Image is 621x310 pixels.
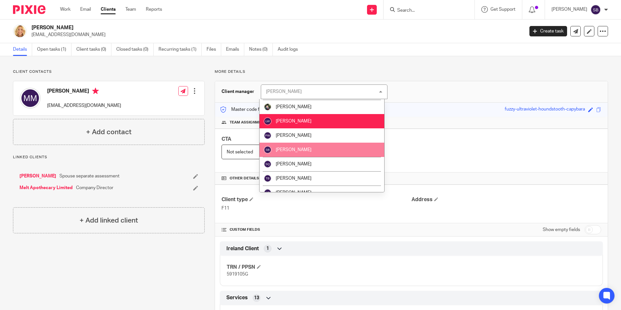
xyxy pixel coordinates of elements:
[32,24,422,31] h2: [PERSON_NAME]
[19,173,56,179] a: [PERSON_NAME]
[505,106,585,113] div: fuzzy-ultraviolet-houndstooth-capybara
[76,185,113,191] span: Company Director
[222,205,411,212] p: F11
[227,150,253,154] span: Not selected
[220,106,332,113] p: Master code for secure communications and files
[59,173,120,179] span: Spouse separate assessment
[397,8,455,14] input: Search
[264,132,272,139] img: svg%3E
[264,160,272,168] img: svg%3E
[19,185,73,191] a: Melt Apothecary Limited
[276,105,311,109] span: [PERSON_NAME]
[13,24,27,38] img: Linkedin%20pic.jpg
[551,6,587,13] p: [PERSON_NAME]
[276,190,311,195] span: [PERSON_NAME]
[412,196,601,203] h4: Address
[20,88,41,109] img: svg%3E
[215,69,608,74] p: More details
[276,148,311,152] span: [PERSON_NAME]
[222,196,411,203] h4: Client type
[227,272,248,277] span: 5919105G
[276,162,311,166] span: [PERSON_NAME]
[529,26,567,36] a: Create task
[222,88,254,95] h3: Client manager
[13,155,205,160] p: Linked clients
[226,43,244,56] a: Emails
[266,89,302,94] div: [PERSON_NAME]
[543,226,580,233] label: Show empty fields
[276,133,311,138] span: [PERSON_NAME]
[230,176,259,181] span: Other details
[47,102,121,109] p: [EMAIL_ADDRESS][DOMAIN_NAME]
[37,43,71,56] a: Open tasks (1)
[13,69,205,74] p: Client contacts
[264,117,272,125] img: svg%3E
[207,43,221,56] a: Files
[32,32,520,38] p: [EMAIL_ADDRESS][DOMAIN_NAME]
[86,127,132,137] h4: + Add contact
[254,295,259,301] span: 13
[490,7,515,12] span: Get Support
[264,189,272,197] img: svg%3E
[230,120,268,125] span: Team assignments
[13,5,45,14] img: Pixie
[125,6,136,13] a: Team
[80,6,91,13] a: Email
[249,43,273,56] a: Notes (0)
[222,227,411,232] h4: CUSTOM FIELDS
[76,43,111,56] a: Client tasks (0)
[116,43,154,56] a: Closed tasks (0)
[264,103,272,111] img: Jade.jpeg
[227,264,411,271] h4: TRN / PPSN
[264,174,272,182] img: svg%3E
[590,5,601,15] img: svg%3E
[13,43,32,56] a: Details
[264,146,272,154] img: svg%3E
[47,88,121,96] h4: [PERSON_NAME]
[266,245,269,252] span: 1
[278,43,303,56] a: Audit logs
[92,88,99,94] i: Primary
[60,6,70,13] a: Work
[226,245,259,252] span: Ireland Client
[222,136,231,142] span: CTA
[80,215,138,226] h4: + Add linked client
[226,294,248,301] span: Services
[101,6,116,13] a: Clients
[276,119,311,123] span: [PERSON_NAME]
[158,43,202,56] a: Recurring tasks (1)
[276,176,311,181] span: [PERSON_NAME]
[146,6,162,13] a: Reports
